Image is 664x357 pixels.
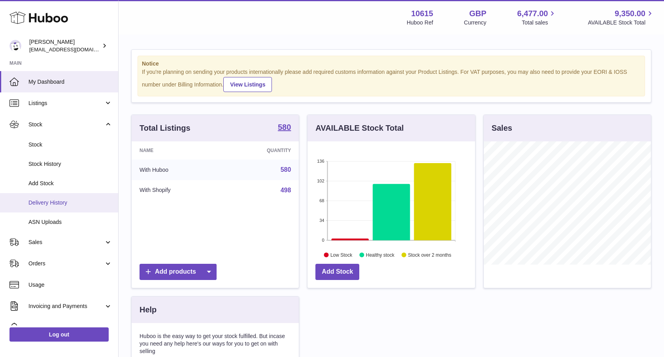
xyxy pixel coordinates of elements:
p: Huboo is the easy way to get your stock fulfilled. But incase you need any help here's our ways f... [140,333,291,355]
a: View Listings [223,77,272,92]
span: Listings [28,100,104,107]
img: fulfillment@fable.com [9,40,21,52]
text: 0 [322,238,324,242]
text: 102 [317,178,324,183]
span: Cases [28,324,112,331]
text: 68 [320,198,324,203]
text: 34 [320,218,324,223]
strong: 10615 [411,8,433,19]
div: Huboo Ref [407,19,433,26]
th: Name [132,141,222,160]
span: [EMAIL_ADDRESS][DOMAIN_NAME] [29,46,116,53]
a: Add products [140,264,217,280]
text: 136 [317,159,324,163]
span: My Dashboard [28,78,112,86]
td: With Shopify [132,180,222,201]
text: Low Stock [330,252,353,257]
strong: GBP [469,8,486,19]
span: Orders [28,260,104,267]
a: 580 [278,123,291,133]
span: Stock History [28,160,112,168]
a: 6,477.00 Total sales [517,8,557,26]
h3: AVAILABLE Stock Total [315,123,404,133]
span: Stock [28,121,104,128]
a: 580 [281,166,291,173]
a: 498 [281,187,291,194]
span: Delivery History [28,199,112,207]
h3: Sales [492,123,512,133]
text: Healthy stock [366,252,395,257]
span: Usage [28,281,112,289]
span: 9,350.00 [615,8,645,19]
div: [PERSON_NAME] [29,38,100,53]
h3: Total Listings [140,123,191,133]
span: Invoicing and Payments [28,303,104,310]
span: AVAILABLE Stock Total [588,19,655,26]
div: Currency [464,19,487,26]
a: Add Stock [315,264,359,280]
span: ASN Uploads [28,218,112,226]
span: Stock [28,141,112,148]
span: Total sales [522,19,557,26]
div: If you're planning on sending your products internationally please add required customs informati... [142,68,641,92]
text: Stock over 2 months [408,252,451,257]
a: 9,350.00 AVAILABLE Stock Total [588,8,655,26]
span: 6,477.00 [517,8,548,19]
h3: Help [140,304,157,315]
span: Sales [28,239,104,246]
td: With Huboo [132,160,222,180]
span: Add Stock [28,180,112,187]
strong: Notice [142,60,641,68]
th: Quantity [222,141,299,160]
strong: 580 [278,123,291,131]
a: Log out [9,327,109,342]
